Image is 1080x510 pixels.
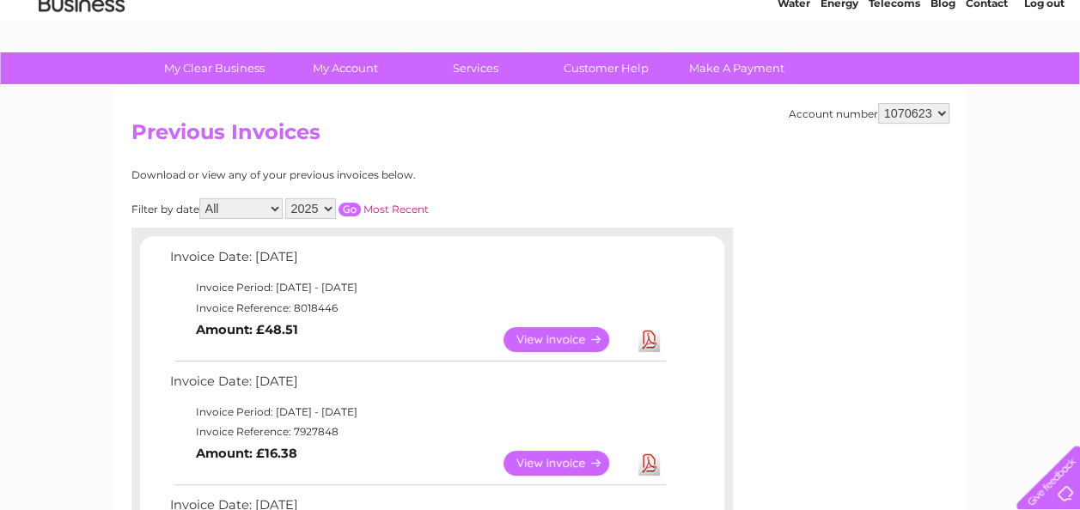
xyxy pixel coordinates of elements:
[166,277,668,298] td: Invoice Period: [DATE] - [DATE]
[38,45,125,97] img: logo.png
[135,9,947,83] div: Clear Business is a trading name of Verastar Limited (registered in [GEOGRAPHIC_DATA] No. 3667643...
[405,52,546,84] a: Services
[535,52,677,84] a: Customer Help
[363,203,429,216] a: Most Recent
[166,370,668,402] td: Invoice Date: [DATE]
[143,52,285,84] a: My Clear Business
[166,402,668,422] td: Invoice Period: [DATE] - [DATE]
[196,446,297,461] b: Amount: £16.38
[931,73,955,86] a: Blog
[503,327,630,352] a: View
[869,73,920,86] a: Telecoms
[666,52,808,84] a: Make A Payment
[789,103,949,124] div: Account number
[1023,73,1064,86] a: Log out
[966,73,1008,86] a: Contact
[274,52,416,84] a: My Account
[821,73,858,86] a: Energy
[166,246,668,277] td: Invoice Date: [DATE]
[131,198,583,219] div: Filter by date
[166,298,668,319] td: Invoice Reference: 8018446
[756,9,875,30] a: 0333 014 3131
[503,451,630,476] a: View
[778,73,810,86] a: Water
[131,120,949,153] h2: Previous Invoices
[638,327,660,352] a: Download
[196,322,298,337] b: Amount: £48.51
[638,451,660,476] a: Download
[166,422,668,442] td: Invoice Reference: 7927848
[131,169,583,181] div: Download or view any of your previous invoices below.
